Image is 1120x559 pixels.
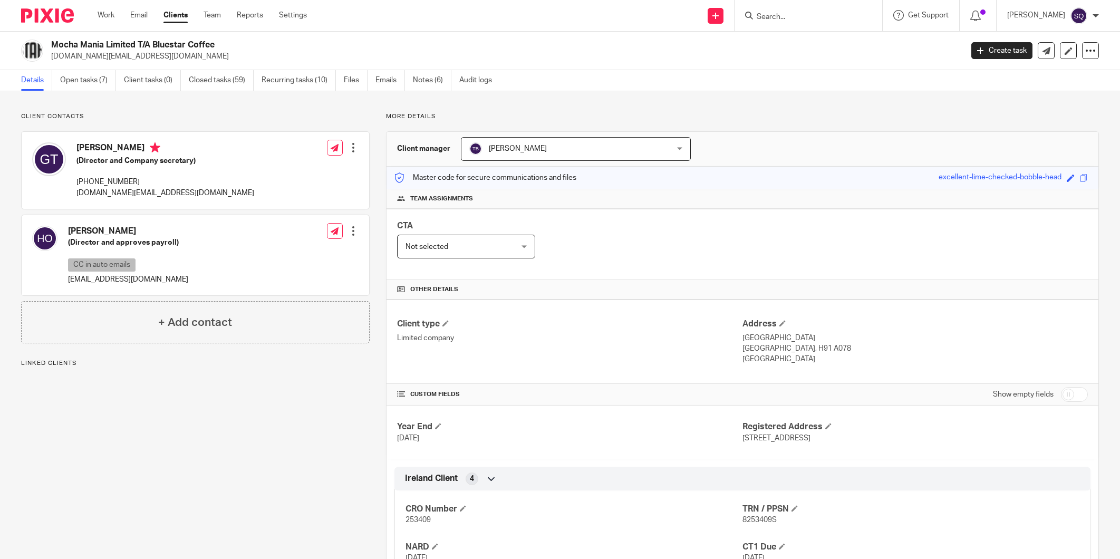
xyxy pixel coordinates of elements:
[405,516,431,524] span: 253409
[76,142,254,156] h4: [PERSON_NAME]
[410,195,473,203] span: Team assignments
[124,70,181,91] a: Client tasks (0)
[68,274,188,285] p: [EMAIL_ADDRESS][DOMAIN_NAME]
[939,172,1061,184] div: excellent-lime-checked-bobble-head
[68,226,188,237] h4: [PERSON_NAME]
[397,143,450,154] h3: Client manager
[742,343,1088,354] p: [GEOGRAPHIC_DATA], H91 A078
[469,142,482,155] img: svg%3E
[470,474,474,484] span: 4
[344,70,368,91] a: Files
[68,258,136,272] p: CC in auto emails
[21,359,370,368] p: Linked clients
[397,221,413,230] span: CTA
[405,504,742,515] h4: CRO Number
[189,70,254,91] a: Closed tasks (59)
[756,13,851,22] input: Search
[908,12,949,19] span: Get Support
[489,145,547,152] span: [PERSON_NAME]
[386,112,1099,121] p: More details
[397,390,742,399] h4: CUSTOM FIELDS
[742,504,1079,515] h4: TRN / PPSN
[21,40,43,62] img: LogoTop.gif
[262,70,336,91] a: Recurring tasks (10)
[237,10,263,21] a: Reports
[971,42,1032,59] a: Create task
[742,516,777,524] span: 8253409S
[1070,7,1087,24] img: svg%3E
[76,177,254,187] p: [PHONE_NUMBER]
[279,10,307,21] a: Settings
[742,542,1079,553] h4: CT1 Due
[405,542,742,553] h4: NARD
[32,226,57,251] img: svg%3E
[130,10,148,21] a: Email
[21,8,74,23] img: Pixie
[76,188,254,198] p: [DOMAIN_NAME][EMAIL_ADDRESS][DOMAIN_NAME]
[204,10,221,21] a: Team
[158,314,232,331] h4: + Add contact
[394,172,576,183] p: Master code for secure communications and files
[397,421,742,432] h4: Year End
[32,142,66,176] img: svg%3E
[98,10,114,21] a: Work
[993,389,1054,400] label: Show empty fields
[60,70,116,91] a: Open tasks (7)
[742,435,810,442] span: [STREET_ADDRESS]
[459,70,500,91] a: Audit logs
[405,243,448,250] span: Not selected
[397,319,742,330] h4: Client type
[1007,10,1065,21] p: [PERSON_NAME]
[397,333,742,343] p: Limited company
[410,285,458,294] span: Other details
[742,319,1088,330] h4: Address
[742,333,1088,343] p: [GEOGRAPHIC_DATA]
[76,156,254,166] h5: (Director and Company secretary)
[51,40,775,51] h2: Mocha Mania Limited T/A Bluestar Coffee
[68,237,188,248] h5: (Director and approves payroll)
[21,112,370,121] p: Client contacts
[21,70,52,91] a: Details
[742,421,1088,432] h4: Registered Address
[51,51,955,62] p: [DOMAIN_NAME][EMAIL_ADDRESS][DOMAIN_NAME]
[163,10,188,21] a: Clients
[150,142,160,153] i: Primary
[375,70,405,91] a: Emails
[742,354,1088,364] p: [GEOGRAPHIC_DATA]
[405,473,458,484] span: Ireland Client
[413,70,451,91] a: Notes (6)
[397,435,419,442] span: [DATE]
